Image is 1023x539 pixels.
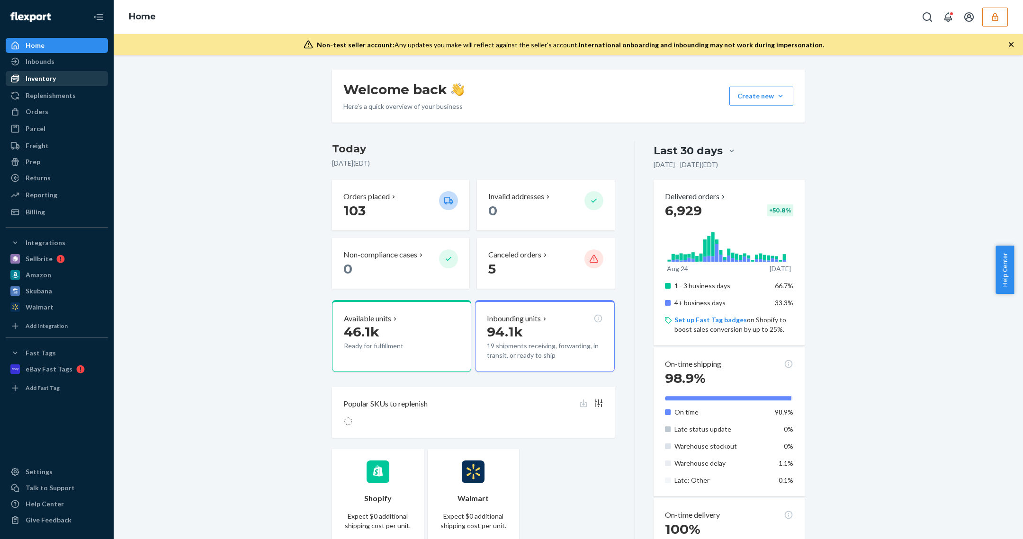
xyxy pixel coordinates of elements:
[6,71,108,86] a: Inventory
[665,510,720,521] p: On-time delivery
[960,8,978,27] button: Open account menu
[6,38,108,53] a: Home
[26,124,45,133] div: Parcel
[6,251,108,266] a: Sellbrite
[332,238,469,289] button: Non-compliance cases 0
[654,160,718,169] p: [DATE] - [DATE] ( EDT )
[674,407,768,417] p: On time
[343,261,352,277] span: 0
[343,102,464,111] p: Here’s a quick overview of your business
[770,264,791,274] p: [DATE]
[6,54,108,69] a: Inbounds
[487,313,541,324] p: Inbounding units
[317,40,824,50] div: Any updates you make will reflect against the seller's account.
[26,286,52,296] div: Skubana
[121,3,163,31] ol: breadcrumbs
[779,476,793,484] span: 0.1%
[344,313,391,324] p: Available units
[364,493,392,504] p: Shopify
[996,246,1014,294] span: Help Center
[488,249,541,260] p: Canceled orders
[10,12,51,22] img: Flexport logo
[729,87,793,106] button: Create new
[6,104,108,119] a: Orders
[26,74,56,83] div: Inventory
[6,267,108,283] a: Amazon
[343,81,464,98] h1: Welcome back
[26,384,60,392] div: Add Fast Tag
[775,299,793,307] span: 33.3%
[26,207,45,217] div: Billing
[477,238,614,289] button: Canceled orders 5
[26,157,40,167] div: Prep
[487,324,523,340] span: 94.1k
[26,302,54,312] div: Walmart
[129,11,156,22] a: Home
[26,467,53,477] div: Settings
[26,173,51,183] div: Returns
[674,442,768,451] p: Warehouse stockout
[6,204,108,220] a: Billing
[667,264,688,274] p: Aug 24
[674,298,768,308] p: 4+ business days
[674,315,793,334] p: on Shopify to boost sales conversion by up to 25%.
[784,425,793,433] span: 0%
[6,138,108,153] a: Freight
[674,459,768,468] p: Warehouse delay
[579,41,824,49] span: International onboarding and inbounding may not work during impersonation.
[654,143,723,158] div: Last 30 days
[6,512,108,528] button: Give Feedback
[89,8,108,27] button: Close Navigation
[6,88,108,103] a: Replenishments
[6,345,108,361] button: Fast Tags
[26,270,51,280] div: Amazon
[343,191,390,202] p: Orders placed
[26,57,54,66] div: Inbounds
[332,159,615,168] p: [DATE] ( EDT )
[665,521,700,537] span: 100%
[767,204,793,216] div: + 50.8 %
[26,483,75,493] div: Talk to Support
[488,191,544,202] p: Invalid addresses
[26,91,76,100] div: Replenishments
[343,203,366,219] span: 103
[487,341,602,360] p: 19 shipments receiving, forwarding, in transit, or ready to ship
[665,359,721,370] p: On-time shipping
[26,499,64,509] div: Help Center
[343,249,417,260] p: Non-compliance cases
[6,121,108,136] a: Parcel
[332,141,615,157] h3: Today
[775,408,793,416] span: 98.9%
[458,493,489,504] p: Walmart
[26,107,48,116] div: Orders
[344,324,379,340] span: 46.1k
[317,41,395,49] span: Non-test seller account:
[784,442,793,450] span: 0%
[26,515,72,525] div: Give Feedback
[26,254,53,264] div: Sellbrite
[779,459,793,467] span: 1.1%
[6,464,108,479] a: Settings
[26,322,68,330] div: Add Integration
[439,512,508,530] p: Expect $0 additional shipping cost per unit.
[344,341,431,351] p: Ready for fulfillment
[665,203,702,219] span: 6,929
[477,180,614,230] button: Invalid addresses 0
[26,364,72,374] div: eBay Fast Tags
[674,424,768,434] p: Late status update
[26,348,56,358] div: Fast Tags
[939,8,958,27] button: Open notifications
[488,261,496,277] span: 5
[6,318,108,334] a: Add Integration
[674,476,768,485] p: Late: Other
[6,380,108,396] a: Add Fast Tag
[26,238,65,247] div: Integrations
[6,480,108,495] a: Talk to Support
[6,235,108,250] button: Integrations
[26,190,57,200] div: Reporting
[775,282,793,290] span: 66.7%
[6,283,108,299] a: Skubana
[343,512,413,530] p: Expect $0 additional shipping cost per unit.
[6,300,108,315] a: Walmart
[451,83,464,96] img: hand-wave emoji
